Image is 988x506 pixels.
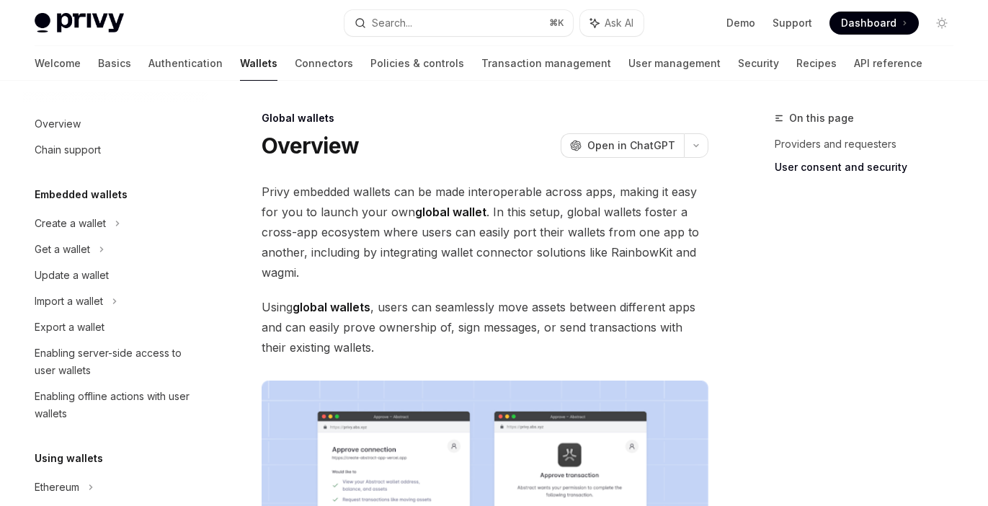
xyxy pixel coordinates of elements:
h5: Embedded wallets [35,186,128,203]
button: Search...⌘K [344,10,572,36]
a: Basics [98,46,131,81]
h1: Overview [262,133,359,159]
div: Enabling server-side access to user wallets [35,345,199,379]
a: Authentication [148,46,223,81]
span: On this page [789,110,854,127]
span: Open in ChatGPT [587,138,675,153]
div: Export a wallet [35,319,104,336]
a: Enabling server-side access to user wallets [23,340,208,383]
a: Recipes [796,46,837,81]
button: Ask AI [580,10,644,36]
a: Chain support [23,137,208,163]
strong: global wallets [293,300,370,314]
div: Overview [35,115,81,133]
a: Providers and requesters [775,133,965,156]
a: Enabling offline actions with user wallets [23,383,208,427]
div: Enabling offline actions with user wallets [35,388,199,422]
img: light logo [35,13,124,33]
div: Chain support [35,141,101,159]
a: Transaction management [481,46,611,81]
a: Overview [23,111,208,137]
a: Connectors [295,46,353,81]
span: Using , users can seamlessly move assets between different apps and can easily prove ownership of... [262,297,708,358]
div: Create a wallet [35,215,106,232]
a: Update a wallet [23,262,208,288]
a: Dashboard [829,12,919,35]
a: Wallets [240,46,277,81]
a: Export a wallet [23,314,208,340]
a: Support [773,16,812,30]
button: Toggle dark mode [930,12,953,35]
span: Privy embedded wallets can be made interoperable across apps, making it easy for you to launch yo... [262,182,708,283]
a: API reference [854,46,922,81]
strong: global wallet [415,205,486,219]
h5: Using wallets [35,450,103,467]
span: Dashboard [841,16,896,30]
a: Security [738,46,779,81]
a: Demo [726,16,755,30]
a: User management [628,46,721,81]
div: Ethereum [35,479,79,496]
a: Welcome [35,46,81,81]
a: User consent and security [775,156,965,179]
a: Policies & controls [370,46,464,81]
div: Import a wallet [35,293,103,310]
div: Search... [372,14,412,32]
button: Open in ChatGPT [561,133,684,158]
div: Get a wallet [35,241,90,258]
div: Global wallets [262,111,708,125]
span: Ask AI [605,16,633,30]
span: ⌘ K [549,17,564,29]
div: Update a wallet [35,267,109,284]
